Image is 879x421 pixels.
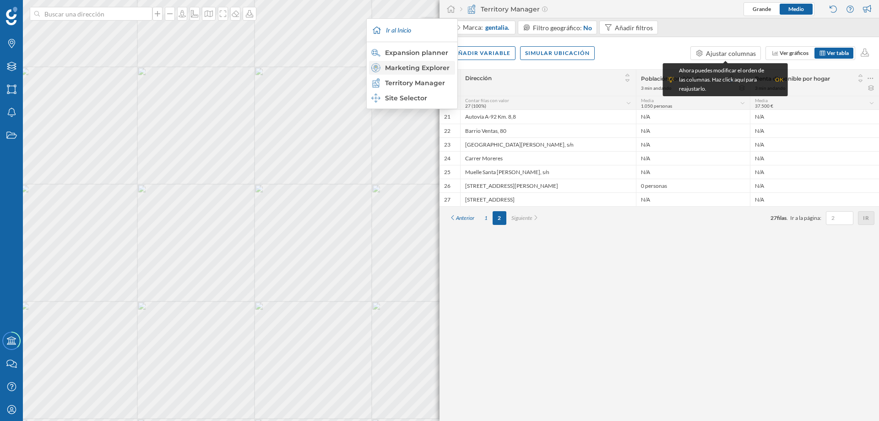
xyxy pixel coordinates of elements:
div: Ajustar columnas [706,49,756,58]
span: 1.050 personas [641,103,672,109]
div: 25 [444,169,450,176]
div: Site Selector [371,93,452,103]
div: N/A [636,192,750,206]
div: [STREET_ADDRESS] [460,192,636,206]
div: 21 [444,113,450,120]
div: No [583,23,592,33]
span: Grande [753,5,771,12]
span: 27 [770,214,777,221]
span: Renta disponible por hogar [755,75,830,82]
div: N/A [750,124,879,137]
div: N/A [636,124,750,137]
span: Dirección [465,75,492,82]
div: Carrer Moreres [460,151,636,165]
span: Soporte [18,6,51,15]
span: Contar filas con valor [465,98,509,103]
div: OK [775,75,783,84]
div: 22 [444,127,450,135]
div: Autovía A-92 Km. 8,8 [460,110,636,124]
div: [STREET_ADDRESS][PERSON_NAME] [460,179,636,192]
div: Añadir filtros [615,23,653,33]
input: 2 [829,213,851,223]
img: search-areas.svg [371,48,380,57]
div: 27 [444,196,450,203]
div: N/A [750,110,879,124]
div: Expansion planner [371,48,452,57]
span: Medio [788,5,804,12]
div: Ir al Inicio [369,19,455,42]
div: 23 [444,141,450,148]
span: Media [755,98,768,103]
div: Marca: [463,23,510,32]
div: N/A [636,165,750,179]
img: dashboards-manager.svg [371,93,380,103]
span: gentalia. [485,23,509,32]
img: explorer--hover.svg [371,63,380,72]
div: Marketing Explorer [371,63,452,72]
div: Barrio Ventas, 80 [460,124,636,137]
span: 37.500 € [755,103,773,109]
div: N/A [750,151,879,165]
div: N/A [636,110,750,124]
div: N/A [750,192,879,206]
span: Ver tabla [827,49,849,56]
div: Muelle Santa [PERSON_NAME], s/n [460,165,636,179]
div: N/A [636,151,750,165]
span: Filtro geográfico: [533,24,582,32]
div: Ahora puedes modificar el orden de las columnas. Haz click aquí para reajustarlo. [679,66,770,93]
div: 0 personas [636,179,750,192]
span: Media [641,98,654,103]
span: filas [777,214,787,221]
div: 3 min andando [641,85,672,91]
div: 26 [444,182,450,190]
div: N/A [636,137,750,151]
div: 24 [444,155,450,162]
div: N/A [750,165,879,179]
div: Territory Manager [371,78,452,87]
img: Geoblink Logo [6,7,17,25]
span: Población combinada [641,75,702,82]
img: territory-manager.svg [371,78,380,87]
span: 27 (100%) [465,103,486,109]
div: N/A [750,137,879,151]
div: [GEOGRAPHIC_DATA][PERSON_NAME], s/n [460,137,636,151]
img: territory-manager.svg [467,5,476,14]
div: Territory Manager [460,5,548,14]
span: Ir a la página: [790,214,821,222]
span: Ver gráficos [780,49,808,56]
div: N/A [750,179,879,192]
span: . [787,214,788,221]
